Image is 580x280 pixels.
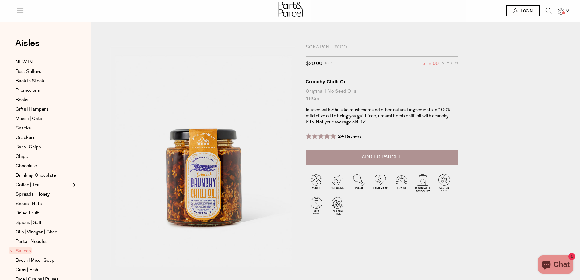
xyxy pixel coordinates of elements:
span: Login [519,9,533,14]
span: Promotions [16,87,40,94]
img: P_P-ICONS-Live_Bec_V11_Recyclable_Packaging.svg [412,172,434,193]
a: Coffee | Tea [16,181,71,189]
a: Sauces [10,247,71,255]
a: Back In Stock [16,77,71,85]
a: 0 [558,8,564,15]
img: P_P-ICONS-Live_Bec_V11_GMO_Free.svg [306,195,327,216]
img: P_P-ICONS-Live_Bec_V11_Plastic_Free.svg [327,195,348,216]
img: Part&Parcel [278,2,303,17]
span: $20.00 [306,60,322,68]
span: Oils | Vinegar | Ghee [16,229,57,236]
inbox-online-store-chat: Shopify online store chat [536,255,575,275]
span: Spreads | Honey [16,191,50,198]
a: NEW IN [16,58,71,66]
span: Dried Fruit [16,210,39,217]
img: P_P-ICONS-Live_Bec_V11_Paleo.svg [348,172,370,193]
span: 0 [565,8,570,13]
span: Gifts | Hampers [16,106,48,113]
span: Broth | Miso | Soup [16,257,54,264]
div: Original | No Seed Oils 180ml [306,88,458,102]
span: Cans | Fish [16,266,38,274]
span: 24 Reviews [338,133,361,140]
span: Aisles [15,37,40,50]
span: Seeds | Nuts [16,200,42,207]
a: Muesli | Oats [16,115,71,122]
span: Pasta | Noodles [16,238,47,245]
img: P_P-ICONS-Live_Bec_V11_Handmade.svg [370,172,391,193]
a: Snacks [16,125,71,132]
span: Chips [16,153,28,160]
span: Coffee | Tea [16,181,40,189]
span: Books [16,96,28,104]
span: $18.00 [422,60,439,68]
span: NEW IN [16,58,33,66]
a: Crackers [16,134,71,141]
a: Aisles [15,39,40,54]
div: Soka Pantry Co. [306,44,458,50]
a: Pasta | Noodles [16,238,71,245]
img: P_P-ICONS-Live_Bec_V11_Gluten_Free.svg [434,172,455,193]
img: P_P-ICONS-Live_Bec_V11_Low_Gi.svg [391,172,412,193]
span: Muesli | Oats [16,115,42,122]
p: Infused with Shiitake mushroom and other natural ingredients in 100% mild olive oil to bring you ... [306,107,458,125]
a: Dried Fruit [16,210,71,217]
a: Books [16,96,71,104]
span: Spices | Salt [16,219,42,226]
a: Broth | Miso | Soup [16,257,71,264]
span: Members [442,60,458,68]
span: Sauces [9,247,32,254]
a: Chips [16,153,71,160]
a: Cans | Fish [16,266,71,274]
a: Chocolate [16,162,71,170]
a: Promotions [16,87,71,94]
span: Chocolate [16,162,37,170]
a: Drinking Chocolate [16,172,71,179]
span: Best Sellers [16,68,41,75]
div: Crunchy Chilli Oil [306,79,458,85]
a: Bars | Chips [16,144,71,151]
img: P_P-ICONS-Live_Bec_V11_Ketogenic.svg [327,172,348,193]
span: Add to Parcel [362,154,402,161]
span: Drinking Chocolate [16,172,56,179]
button: Add to Parcel [306,150,458,165]
a: Oils | Vinegar | Ghee [16,229,71,236]
a: Spreads | Honey [16,191,71,198]
a: Login [506,5,540,16]
img: P_P-ICONS-Live_Bec_V11_Vegan.svg [306,172,327,193]
button: Expand/Collapse Coffee | Tea [71,181,76,189]
span: Back In Stock [16,77,44,85]
span: Snacks [16,125,31,132]
span: RRP [325,60,332,68]
span: Bars | Chips [16,144,41,151]
a: Best Sellers [16,68,71,75]
span: Crackers [16,134,35,141]
a: Seeds | Nuts [16,200,71,207]
img: Crunchy Chilli Oil [110,46,297,267]
a: Spices | Salt [16,219,71,226]
a: Gifts | Hampers [16,106,71,113]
